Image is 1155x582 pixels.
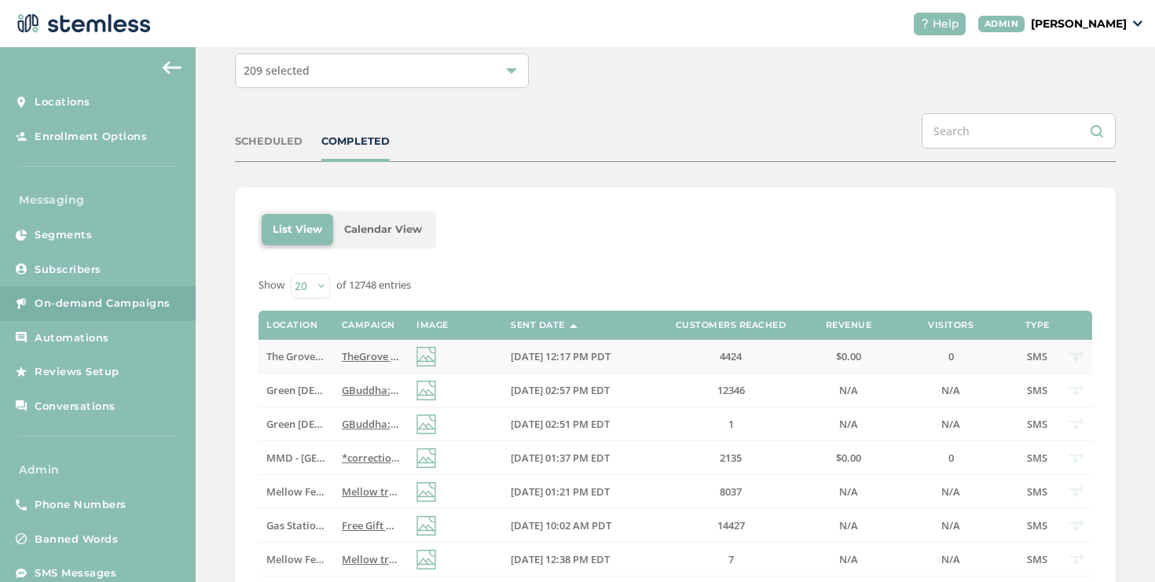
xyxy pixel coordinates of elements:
[896,553,1006,566] label: N/A
[933,16,959,32] span: Help
[416,347,436,367] img: icon-img-d887fa0c.svg
[262,214,333,245] li: List View
[333,214,433,245] li: Calendar View
[35,399,115,414] span: Conversations
[896,451,1006,465] label: 0
[336,278,411,293] label: of 12748 entries
[342,320,395,330] label: Campaign
[342,383,980,397] span: GBuddha: BOGO Free all deli zips [DATE]! Dont miss out again on fresh new zips! Ferndale store op...
[35,330,109,346] span: Automations
[511,349,610,363] span: [DATE] 12:17 PM PDT
[826,320,872,330] label: Revenue
[896,384,1006,397] label: N/A
[35,129,147,145] span: Enrollment Options
[511,518,611,532] span: [DATE] 10:02 AM PDT
[817,350,880,363] label: $0.00
[342,518,962,532] span: Free Gift Bag Giveaway! Gas Station Shop. We Now Accept Credit Cards. [STREET_ADDRESS] Link for S...
[35,94,90,110] span: Locations
[35,296,170,311] span: On-demand Campaigns
[720,484,742,499] span: 8037
[720,349,742,363] span: 4424
[416,320,449,330] label: Image
[1021,451,1053,465] label: SMS
[266,350,325,363] label: The Grove (Dutchie)
[896,418,1006,431] label: N/A
[1076,506,1155,582] div: Chat Widget
[416,448,436,468] img: icon-img-d887fa0c.svg
[266,451,325,465] label: MMD - Jersey City
[416,516,436,536] img: icon-img-d887fa0c.svg
[266,383,411,397] span: Green [DEMOGRAPHIC_DATA]
[717,383,745,397] span: 12346
[35,227,92,243] span: Segments
[416,414,436,434] img: icon-img-d887fa0c.svg
[1027,417,1047,431] span: SMS
[836,349,861,363] span: $0.00
[511,320,565,330] label: Sent Date
[321,134,390,149] div: COMPLETED
[836,451,861,465] span: $0.00
[342,485,401,499] label: Mellow treats are here—no tricks! Grab 3 "treats" & get 30% off, Oct 10–11. Shop now → Reply END ...
[1027,484,1047,499] span: SMS
[1027,518,1047,532] span: SMS
[570,324,577,328] img: icon-sort-1e1d7615.svg
[839,518,858,532] span: N/A
[342,552,888,566] span: Mellow treats are here—no tricks! Grab 3 "treats" & get 30% off, [DATE]–[DATE]. Shop now → Reply ...
[342,384,401,397] label: GBuddha: BOGO Free all deli zips today! Dont miss out again on fresh new zips! Ferndale store ope...
[817,384,880,397] label: N/A
[941,484,960,499] span: N/A
[244,63,310,78] span: 209 selected
[416,550,436,569] img: icon-img-d887fa0c.svg
[511,553,644,566] label: 10/10/2025 12:38 PM EDT
[920,19,929,28] img: icon-help-white-03924b79.svg
[266,518,379,532] span: Gas Station Dispensary
[948,349,954,363] span: 0
[342,418,401,431] label: GBuddha: BOGO Free all deli zips today! Dont miss out again on fresh new zips! Ferndale store ope...
[1021,553,1053,566] label: SMS
[266,418,325,431] label: Green Buddha
[266,519,325,532] label: Gas Station Dispensary
[511,383,610,397] span: [DATE] 02:57 PM EDT
[511,451,644,465] label: 10/10/2025 01:37 PM EDT
[511,418,644,431] label: 10/10/2025 02:51 PM EDT
[728,552,734,566] span: 7
[896,350,1006,363] label: 0
[35,532,118,547] span: Banned Words
[511,552,610,566] span: [DATE] 12:38 PM EDT
[235,134,302,149] div: SCHEDULED
[941,518,960,532] span: N/A
[660,384,801,397] label: 12346
[676,320,786,330] label: Customers Reached
[266,417,411,431] span: Green [DEMOGRAPHIC_DATA]
[416,482,436,502] img: icon-img-d887fa0c.svg
[266,349,361,363] span: The Grove (Dutchie)
[660,451,801,465] label: 2135
[13,8,151,39] img: logo-dark-0685b13c.svg
[717,518,745,532] span: 14427
[941,417,960,431] span: N/A
[342,349,815,363] span: TheGrove La Mesa: You have a new notification waiting for you, {first_name}! Reply END to cancel
[660,485,801,499] label: 8037
[342,417,980,431] span: GBuddha: BOGO Free all deli zips [DATE]! Dont miss out again on fresh new zips! Ferndale store op...
[896,485,1006,499] label: N/A
[163,61,181,74] img: icon-arrow-back-accent-c549486e.svg
[511,451,610,465] span: [DATE] 01:37 PM EDT
[978,16,1025,32] div: ADMIN
[35,497,126,513] span: Phone Numbers
[728,417,734,431] span: 1
[35,364,119,380] span: Reviews Setup
[817,485,880,499] label: N/A
[1027,451,1047,465] span: SMS
[511,350,644,363] label: 10/10/2025 12:17 PM PDT
[1031,16,1127,32] p: [PERSON_NAME]
[342,451,401,465] label: *correction* MMD JC: Come celebrate our 1 year anniversary! 💚 Enjoy a BOGO deals and 20% OFF STOR...
[258,278,284,293] label: Show
[511,417,610,431] span: [DATE] 02:51 PM EDT
[511,384,644,397] label: 10/10/2025 02:57 PM EDT
[839,552,858,566] span: N/A
[342,484,888,499] span: Mellow treats are here—no tricks! Grab 3 "treats" & get 30% off, [DATE]–[DATE]. Shop now → Reply ...
[266,484,337,499] span: Mellow Fellow
[839,484,858,499] span: N/A
[511,519,644,532] label: 10/10/2025 10:02 AM PDT
[266,451,404,465] span: MMD - [GEOGRAPHIC_DATA]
